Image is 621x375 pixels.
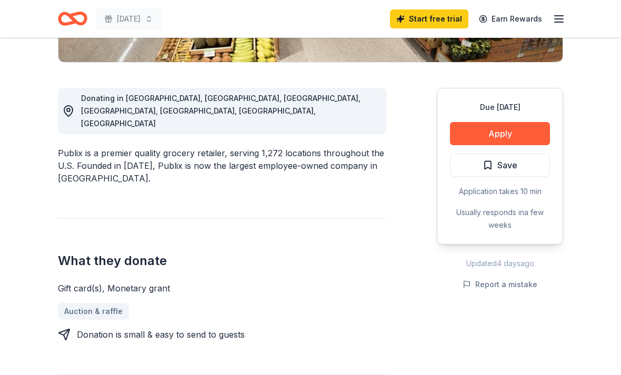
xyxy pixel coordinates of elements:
a: Home [58,6,87,31]
h2: What they donate [58,252,386,269]
button: Report a mistake [463,278,537,291]
span: [DATE] [117,13,141,25]
a: Earn Rewards [473,9,548,28]
div: Application takes 10 min [450,185,550,198]
div: Gift card(s), Monetary grant [58,282,386,295]
button: Apply [450,122,550,145]
div: Due [DATE] [450,101,550,114]
a: Start free trial [390,9,468,28]
a: Auction & raffle [58,303,129,320]
button: Save [450,154,550,177]
span: Save [497,158,517,172]
div: Usually responds in a few weeks [450,206,550,231]
span: Donating in [GEOGRAPHIC_DATA], [GEOGRAPHIC_DATA], [GEOGRAPHIC_DATA], [GEOGRAPHIC_DATA], [GEOGRAPH... [81,94,360,128]
div: Updated 4 days ago [437,257,563,270]
div: Donation is small & easy to send to guests [77,328,245,341]
div: Publix is a premier quality grocery retailer, serving 1,272 locations throughout the U.S. Founded... [58,147,386,185]
button: [DATE] [96,8,162,29]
